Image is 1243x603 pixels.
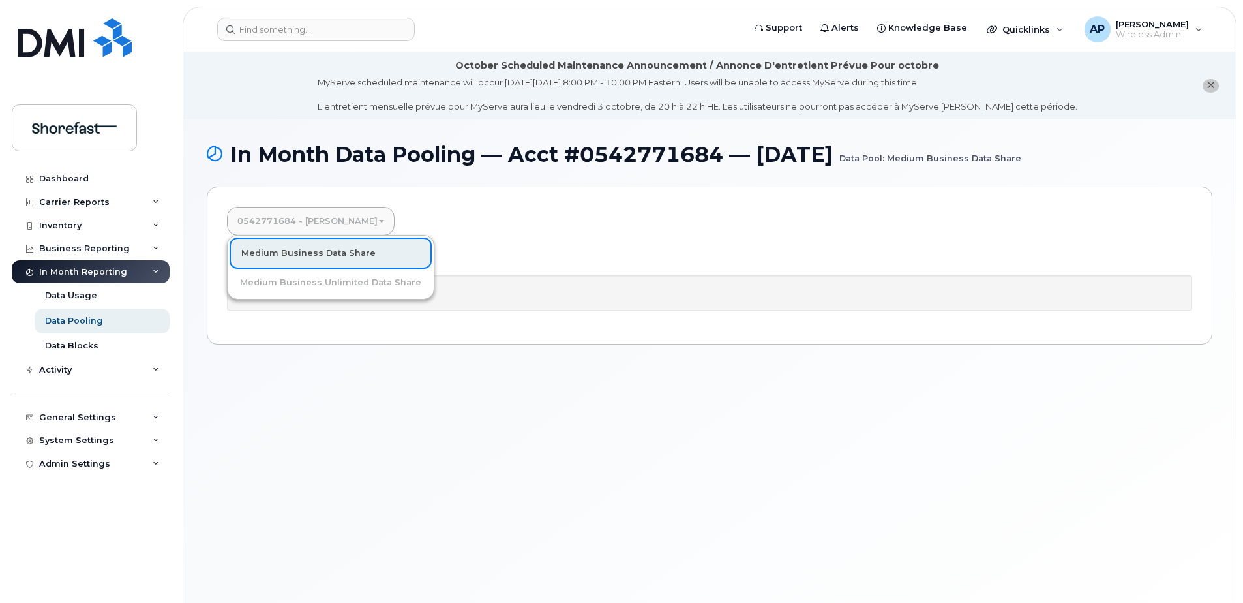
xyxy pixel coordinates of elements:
div: October Scheduled Maintenance Announcement / Annonce D'entretient Prévue Pour octobre [455,59,939,72]
button: close notification [1203,79,1219,93]
small: Data Pool: Medium Business Data Share [839,143,1021,163]
a: 0542771684 - [PERSON_NAME] [227,207,395,236]
div: MyServe scheduled maintenance will occur [DATE][DATE] 8:00 PM - 10:00 PM Eastern. Users will be u... [318,76,1077,113]
a: Medium Business Data Share [230,238,432,269]
h4: No data available [233,288,1186,299]
a: Medium Business Unlimited Data Share [230,268,432,297]
h1: In Month Data Pooling — Acct #0542771684 — [DATE] [207,143,1212,166]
